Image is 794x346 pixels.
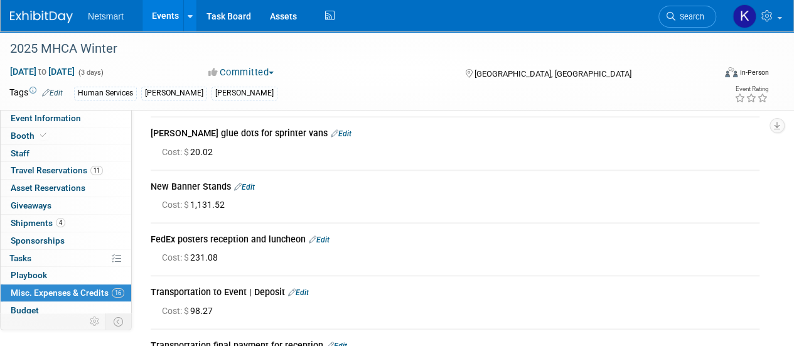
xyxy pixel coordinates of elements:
[204,66,279,79] button: Committed
[11,113,81,123] span: Event Information
[675,12,704,21] span: Search
[732,4,756,28] img: Kaitlyn Woicke
[162,200,230,210] span: 1,131.52
[1,232,131,249] a: Sponsorships
[1,162,131,179] a: Travel Reservations11
[10,11,73,23] img: ExhibitDay
[11,148,30,158] span: Staff
[11,131,49,141] span: Booth
[56,218,65,227] span: 4
[162,147,190,157] span: Cost: $
[1,284,131,301] a: Misc. Expenses & Credits16
[11,305,39,315] span: Budget
[1,180,131,197] a: Asset Reservations
[11,218,65,228] span: Shipments
[9,86,63,100] td: Tags
[1,302,131,319] a: Budget
[42,89,63,97] a: Edit
[1,250,131,267] a: Tasks
[11,165,103,175] span: Travel Reservations
[77,68,104,77] span: (3 days)
[88,11,124,21] span: Netsmart
[162,200,190,210] span: Cost: $
[331,129,351,138] a: Edit
[1,215,131,232] a: Shipments4
[1,127,131,144] a: Booth
[1,267,131,284] a: Playbook
[162,252,190,262] span: Cost: $
[212,87,277,100] div: [PERSON_NAME]
[162,147,218,157] span: 20.02
[11,200,51,210] span: Giveaways
[474,69,631,78] span: [GEOGRAPHIC_DATA], [GEOGRAPHIC_DATA]
[106,313,132,330] td: Toggle Event Tabs
[90,166,103,175] span: 11
[725,67,738,77] img: Format-Inperson.png
[734,86,768,92] div: Event Rating
[162,252,223,262] span: 231.08
[9,253,31,263] span: Tasks
[11,183,85,193] span: Asset Reservations
[658,6,716,28] a: Search
[36,67,48,77] span: to
[9,66,75,77] span: [DATE] [DATE]
[151,180,759,195] div: New Banner Stands
[234,183,255,192] a: Edit
[6,38,704,60] div: 2025 MHCA Winter
[141,87,207,100] div: [PERSON_NAME]
[74,87,137,100] div: Human Services
[151,286,759,301] div: Transportation to Event | Deposit
[739,68,769,77] div: In-Person
[84,313,106,330] td: Personalize Event Tab Strip
[11,235,65,246] span: Sponsorships
[151,233,759,248] div: FedEx posters reception and luncheon
[40,132,46,139] i: Booth reservation complete
[288,288,309,297] a: Edit
[162,306,218,316] span: 98.27
[11,270,47,280] span: Playbook
[112,288,124,298] span: 16
[1,197,131,214] a: Giveaways
[1,110,131,127] a: Event Information
[162,306,190,316] span: Cost: $
[11,288,124,298] span: Misc. Expenses & Credits
[309,235,330,244] a: Edit
[151,127,759,142] div: [PERSON_NAME] glue dots for sprinter vans
[658,65,769,84] div: Event Format
[1,145,131,162] a: Staff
